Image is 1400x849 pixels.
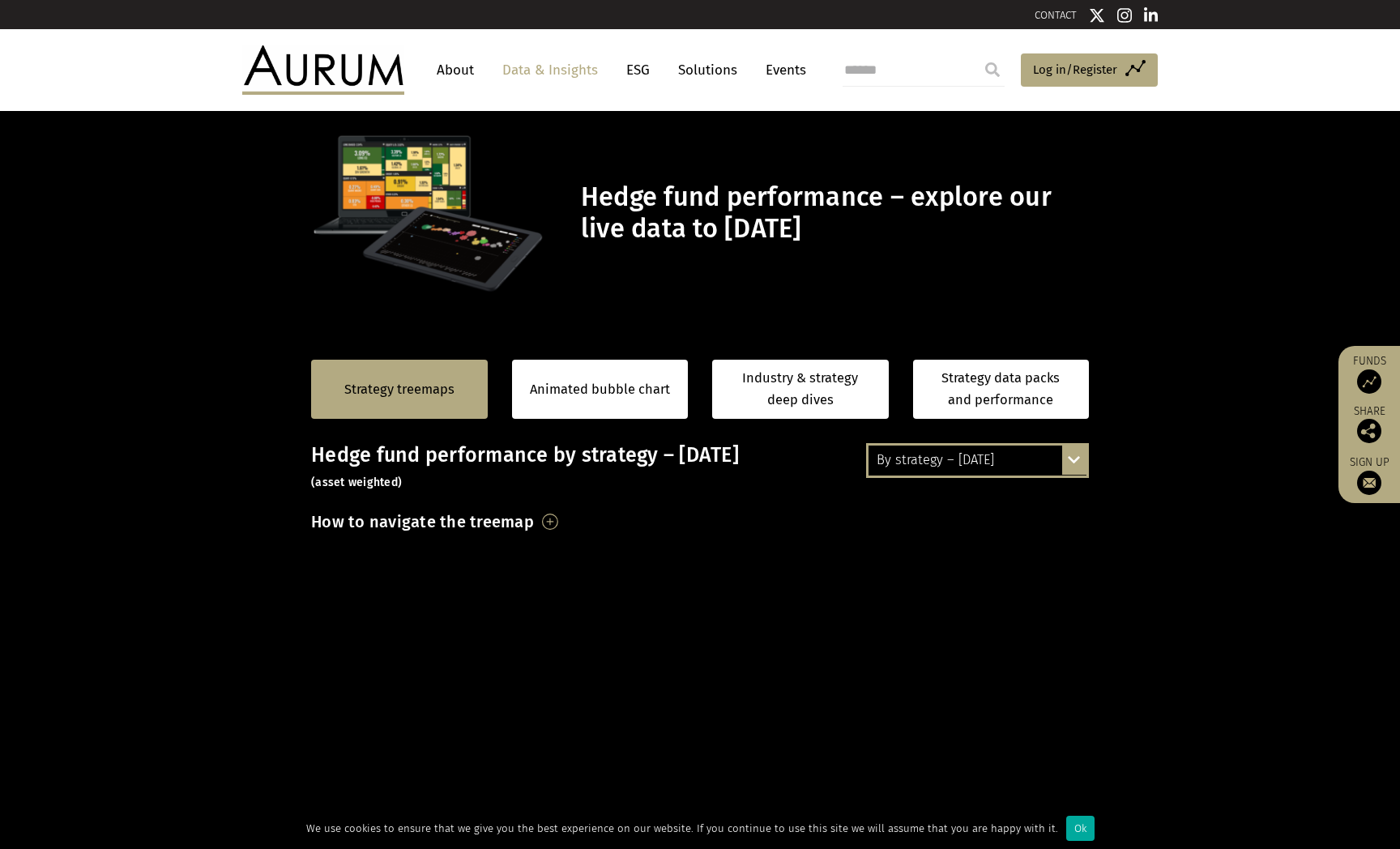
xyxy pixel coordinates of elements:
a: About [429,55,482,85]
div: Share [1347,406,1392,443]
div: By strategy – [DATE] [869,446,1086,475]
img: Twitter icon [1089,7,1105,23]
a: Industry & strategy deep dives [712,360,889,419]
a: Sign up [1347,455,1392,495]
small: (asset weighted) [311,476,402,489]
img: Access Funds [1357,369,1381,394]
a: Log in/Register [1021,53,1158,87]
a: Animated bubble chart [530,379,670,400]
a: CONTACT [1035,9,1077,21]
img: Aurum [242,45,404,94]
img: Share this post [1357,419,1381,443]
input: Submit [976,53,1009,86]
img: Linkedin icon [1144,7,1159,23]
img: Instagram icon [1117,7,1132,23]
a: Data & Insights [494,55,606,85]
a: Strategy data packs and performance [913,360,1090,419]
h3: How to navigate the treemap [311,508,534,535]
span: Log in/Register [1033,60,1117,79]
img: Sign up to our newsletter [1357,471,1381,495]
div: Ok [1066,816,1095,841]
h1: Hedge fund performance – explore our live data to [DATE] [581,181,1085,245]
a: Solutions [670,55,745,85]
h3: Hedge fund performance by strategy – [DATE] [311,443,1089,492]
a: ESG [618,55,658,85]
a: Funds [1347,354,1392,394]
a: Strategy treemaps [344,379,455,400]
a: Events [758,55,806,85]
